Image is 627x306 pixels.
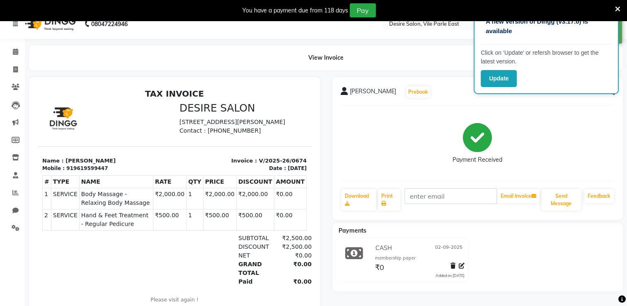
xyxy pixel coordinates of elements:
div: Mobile : [5,79,27,87]
div: NET [196,166,235,175]
div: GRAND TOTAL [196,175,235,192]
div: Date : [232,79,249,87]
span: Admin [135,223,153,228]
div: You have a payment due from 118 days [242,6,348,15]
td: ₹2,000.00 [116,103,149,124]
p: [STREET_ADDRESS][PERSON_NAME] [142,32,269,41]
span: Payments [339,227,366,234]
b: 08047224946 [91,12,128,36]
p: Invoice : V/2025-26/0674 [142,71,269,80]
input: enter email [404,188,497,204]
div: ₹2,500.00 [235,148,274,157]
td: ₹2,000.00 [166,103,199,124]
p: Please visit again ! [5,211,269,218]
th: RATE [116,90,149,103]
div: View Invoice [29,45,623,70]
p: Click on ‘Update’ or refersh browser to get the latest version. [481,49,612,66]
span: ₹0 [375,262,384,274]
td: ₹500.00 [166,124,199,145]
span: Hand & Feet Treatment - Regular Pedicure [44,126,114,143]
img: logo [21,12,78,36]
th: # [5,90,14,103]
td: ₹0.00 [237,124,269,145]
button: Send Message [541,189,581,211]
th: QTY [149,90,166,103]
h2: TAX INVOICE [5,3,269,13]
td: SERVICE [14,124,42,145]
button: Pay [350,3,376,17]
p: A new version of Dingg (v3.17.0) is available [486,17,607,36]
td: SERVICE [14,103,42,124]
span: 02-09-2025 [435,244,462,253]
div: SUBTOTAL [196,148,235,157]
td: 2 [5,124,14,145]
p: Contact : [PHONE_NUMBER] [142,41,269,50]
div: ₹0.00 [235,175,274,192]
a: Download [341,189,376,211]
div: Payment Received [453,155,502,164]
div: [DATE] [250,79,269,87]
td: 1 [149,124,166,145]
th: DISCOUNT [199,90,237,103]
button: Update [481,70,517,87]
td: ₹500.00 [116,124,149,145]
button: Email Invoice [497,189,540,203]
a: Print [378,189,401,211]
div: ₹0.00 [235,192,274,201]
div: membership paper [375,255,465,262]
td: 1 [149,103,166,124]
th: PRICE [166,90,199,103]
a: Feedback [584,189,614,203]
div: Added on [DATE] [436,273,465,279]
td: ₹0.00 [237,103,269,124]
td: ₹500.00 [199,124,237,145]
div: Generated By : at [DATE] [5,222,269,229]
td: ₹2,000.00 [199,103,237,124]
p: Name : [PERSON_NAME] [5,71,132,80]
span: [PERSON_NAME] [350,87,396,99]
button: Prebook [406,86,430,98]
div: Paid [196,192,235,201]
th: AMOUNT [237,90,269,103]
span: Body Massage - Relaxing Body Massage [44,104,114,122]
div: ₹2,500.00 [235,157,274,166]
span: CASH [375,244,392,253]
td: 1 [5,103,14,124]
h3: DESIRE SALON [142,17,269,29]
th: TYPE [14,90,42,103]
div: 919619599447 [29,79,70,87]
th: NAME [42,90,116,103]
div: DISCOUNT [196,157,235,166]
div: ₹0.00 [235,166,274,175]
